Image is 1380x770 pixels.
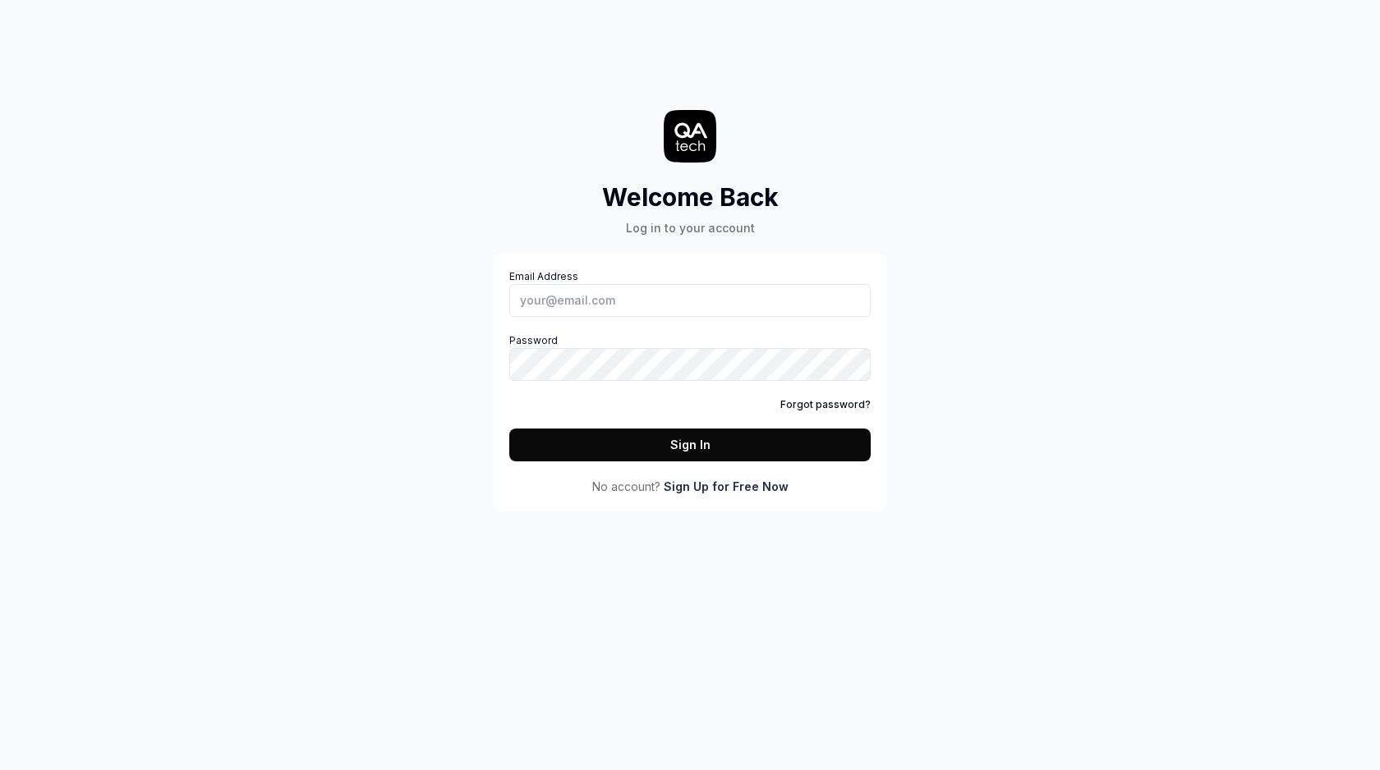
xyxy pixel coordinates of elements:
[509,429,871,461] button: Sign In
[509,284,871,317] input: Email Address
[602,219,779,236] div: Log in to your account
[509,348,871,381] input: Password
[509,333,871,381] label: Password
[780,397,871,412] a: Forgot password?
[664,478,789,495] a: Sign Up for Free Now
[602,179,779,216] h2: Welcome Back
[509,269,871,317] label: Email Address
[592,478,660,495] span: No account?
